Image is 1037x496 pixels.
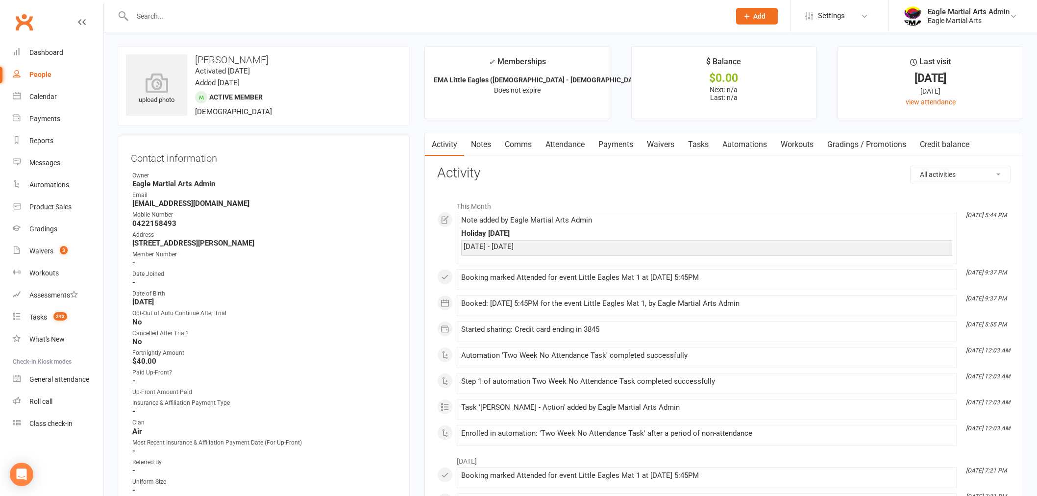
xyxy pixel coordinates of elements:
[966,295,1007,302] i: [DATE] 9:37 PM
[132,309,396,318] div: Opt-Out of Auto Continue After Trial
[592,133,640,156] a: Payments
[13,391,103,413] a: Roll call
[13,262,103,284] a: Workouts
[29,181,69,189] div: Automations
[966,373,1010,380] i: [DATE] 12:03 AM
[132,298,396,306] strong: [DATE]
[29,420,73,427] div: Class check-in
[132,230,396,240] div: Address
[13,86,103,108] a: Calendar
[966,212,1007,219] i: [DATE] 5:44 PM
[494,86,541,94] span: Does not expire
[736,8,778,25] button: Add
[132,466,396,475] strong: -
[29,137,53,145] div: Reports
[132,427,396,436] strong: Air
[489,57,495,67] i: ✓
[13,284,103,306] a: Assessments
[29,397,52,405] div: Roll call
[132,398,396,408] div: Insurance & Affiliation Payment Type
[132,171,396,180] div: Owner
[10,463,33,486] div: Open Intercom Messenger
[818,5,845,27] span: Settings
[461,377,952,386] div: Step 1 of automation Two Week No Attendance Task completed successfully
[13,108,103,130] a: Payments
[29,375,89,383] div: General attendance
[437,196,1011,212] li: This Month
[131,149,396,164] h3: Contact information
[498,133,539,156] a: Comms
[129,9,723,23] input: Search...
[132,388,396,397] div: Up-Front Amount Paid
[906,98,956,106] a: view attendance
[461,325,952,334] div: Started sharing: Credit card ending in 3845
[29,71,51,78] div: People
[966,399,1010,406] i: [DATE] 12:03 AM
[13,369,103,391] a: General attendance kiosk mode
[641,86,808,101] p: Next: n/a Last: n/a
[132,477,396,487] div: Uniform Size
[132,376,396,385] strong: -
[464,133,498,156] a: Notes
[966,467,1007,474] i: [DATE] 7:21 PM
[641,73,808,83] div: $0.00
[753,12,765,20] span: Add
[132,407,396,416] strong: -
[820,133,913,156] a: Gradings / Promotions
[126,73,187,105] div: upload photo
[132,258,396,267] strong: -
[464,243,950,251] div: [DATE] - [DATE]
[681,133,716,156] a: Tasks
[132,357,396,366] strong: $40.00
[132,329,396,338] div: Cancelled After Trial?
[132,191,396,200] div: Email
[29,49,63,56] div: Dashboard
[132,219,396,228] strong: 0422158493
[706,55,741,73] div: $ Balance
[847,86,1014,97] div: [DATE]
[29,335,65,343] div: What's New
[132,348,396,358] div: Fortnightly Amount
[461,273,952,282] div: Booking marked Attended for event Little Eagles Mat 1 at [DATE] 5:45PM
[195,67,250,75] time: Activated [DATE]
[126,54,401,65] h3: [PERSON_NAME]
[13,306,103,328] a: Tasks 243
[53,312,67,321] span: 243
[132,418,396,427] div: Clan
[489,55,546,74] div: Memberships
[640,133,681,156] a: Waivers
[437,166,1011,181] h3: Activity
[132,438,396,447] div: Most Recent Insurance & Affiliation Payment Date (For Up-Front)
[29,159,60,167] div: Messages
[132,368,396,377] div: Paid Up-Front?
[29,247,53,255] div: Waivers
[425,133,464,156] a: Activity
[461,351,952,360] div: Automation 'Two Week No Attendance Task' completed successfully
[13,218,103,240] a: Gradings
[132,289,396,298] div: Date of Birth
[195,78,240,87] time: Added [DATE]
[132,318,396,326] strong: No
[60,246,68,254] span: 3
[434,76,667,84] strong: EMA Little Eagles ([DEMOGRAPHIC_DATA] - [DEMOGRAPHIC_DATA]) [DATE]
[29,93,57,100] div: Calendar
[928,16,1010,25] div: Eagle Martial Arts
[910,55,951,73] div: Last visit
[132,337,396,346] strong: No
[195,107,272,116] span: [DEMOGRAPHIC_DATA]
[132,210,396,220] div: Mobile Number
[29,291,78,299] div: Assessments
[903,6,923,26] img: thumb_image1738041739.png
[461,429,952,438] div: Enrolled in automation: 'Two Week No Attendance Task' after a period of non-attendance
[132,199,396,208] strong: [EMAIL_ADDRESS][DOMAIN_NAME]
[13,196,103,218] a: Product Sales
[13,64,103,86] a: People
[461,216,952,224] div: Note added by Eagle Martial Arts Admin
[461,403,952,412] div: Task '[PERSON_NAME] - Action' added by Eagle Martial Arts Admin
[13,152,103,174] a: Messages
[966,321,1007,328] i: [DATE] 5:55 PM
[132,239,396,248] strong: [STREET_ADDRESS][PERSON_NAME]
[132,179,396,188] strong: Eagle Martial Arts Admin
[29,225,57,233] div: Gradings
[13,413,103,435] a: Class kiosk mode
